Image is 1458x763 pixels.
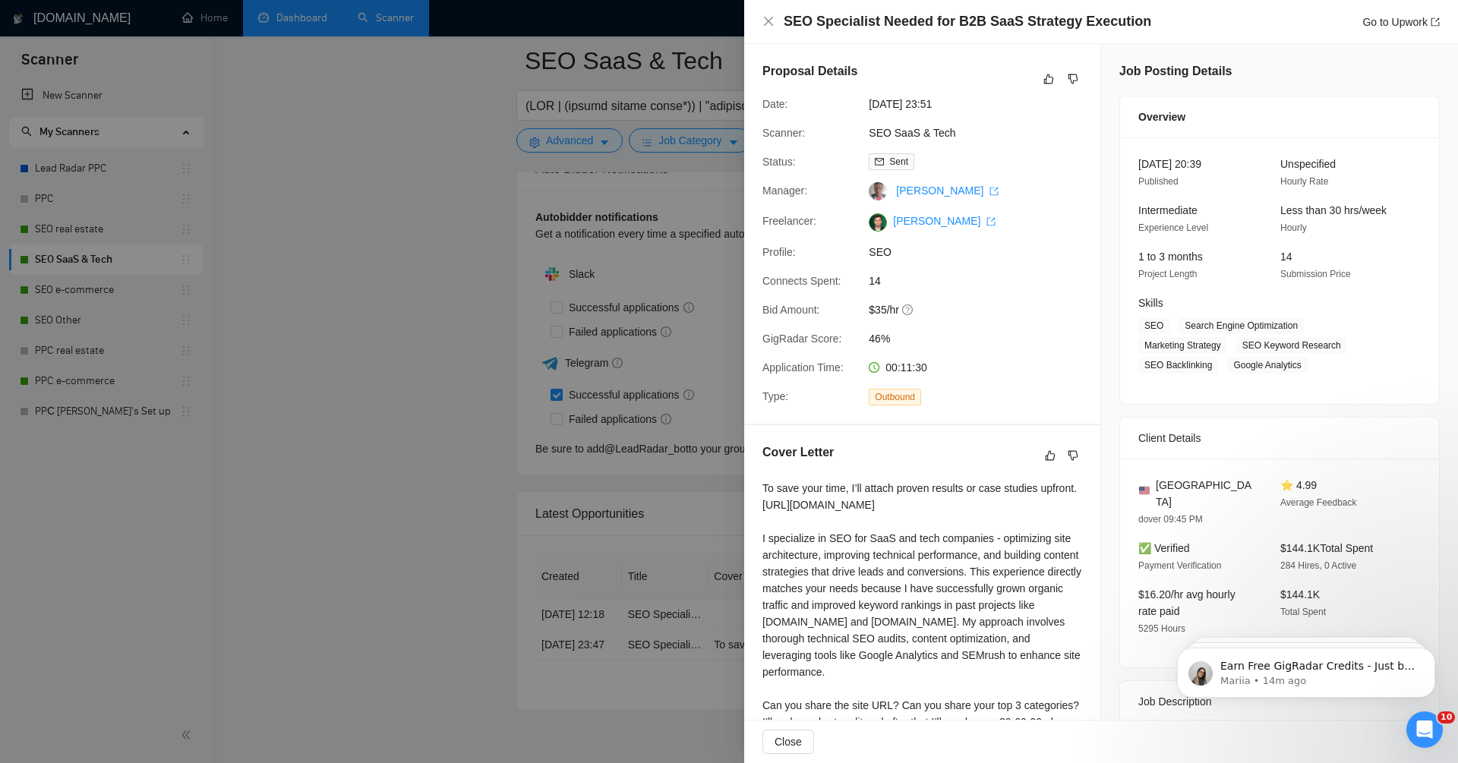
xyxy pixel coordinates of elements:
span: Search Engine Optimization [1179,317,1304,334]
span: $144.1K [1280,588,1320,601]
span: Status: [762,156,796,168]
button: Close [762,730,814,754]
span: like [1045,449,1056,462]
span: GigRadar Score: [762,333,841,345]
img: c1J0b20xq_WUghEqO4suMbKaEdImWO_urvD1eOw0NgdFI9-iYG9fJhcVYhS_sqYaLA [869,213,887,232]
span: 284 Hires, 0 Active [1280,560,1356,571]
h5: Cover Letter [762,443,834,462]
h5: Proposal Details [762,62,857,80]
span: export [986,217,996,226]
h4: SEO Specialist Needed for B2B SaaS Strategy Execution [784,12,1151,31]
span: Profile: [762,246,796,258]
span: Date: [762,98,787,110]
span: Connects Spent: [762,275,841,287]
span: Application Time: [762,361,844,374]
span: dislike [1068,449,1078,462]
span: Intermediate [1138,204,1198,216]
span: 14 [869,273,1097,289]
span: Overview [1138,109,1185,125]
span: SEO SaaS & Tech [869,125,1097,141]
span: Manager: [762,184,807,197]
span: Freelancer: [762,215,816,227]
span: export [1431,17,1440,27]
span: Hourly Rate [1280,176,1328,187]
span: Unspecified [1280,158,1336,170]
span: Sent [889,156,908,167]
iframe: Intercom live chat [1406,711,1443,748]
span: Outbound [869,389,921,405]
span: 46% [869,330,1097,347]
span: 1 to 3 months [1138,251,1203,263]
span: Experience Level [1138,222,1208,233]
span: SEO Keyword Research [1236,337,1347,354]
a: Go to Upworkexport [1362,16,1440,28]
span: [DATE] 23:51 [869,96,1097,112]
div: Job Description [1138,681,1421,722]
span: Submission Price [1280,269,1351,279]
span: Google Analytics [1227,357,1307,374]
button: like [1040,70,1058,88]
span: like [1043,73,1054,85]
span: close [762,15,775,27]
button: like [1041,446,1059,465]
span: 00:11:30 [885,361,927,374]
a: [PERSON_NAME] export [893,215,996,227]
span: Project Length [1138,269,1197,279]
span: Total Spent [1280,607,1326,617]
span: export [989,187,999,196]
span: $35/hr [869,301,1097,318]
span: Scanner: [762,127,805,139]
span: Marketing Strategy [1138,337,1227,354]
span: question-circle [902,304,914,316]
span: $16.20/hr avg hourly rate paid [1138,588,1236,617]
span: [GEOGRAPHIC_DATA] [1156,477,1256,510]
button: dislike [1064,70,1082,88]
h5: Job Posting Details [1119,62,1232,80]
span: 14 [1280,251,1292,263]
span: Bid Amount: [762,304,820,316]
button: dislike [1064,446,1082,465]
span: $144.1K Total Spent [1280,542,1373,554]
span: 5295 Hours [1138,623,1185,634]
a: [PERSON_NAME] export [896,184,999,197]
span: [DATE] 20:39 [1138,158,1201,170]
span: SEO [1138,317,1169,334]
span: clock-circle [869,362,879,373]
iframe: Intercom notifications message [1154,616,1458,722]
span: Type: [762,390,788,402]
span: Close [775,733,802,750]
span: Hourly [1280,222,1307,233]
span: ⭐ 4.99 [1280,479,1317,491]
button: Close [762,15,775,28]
div: Client Details [1138,418,1421,459]
span: Skills [1138,297,1163,309]
span: Payment Verification [1138,560,1221,571]
span: dislike [1068,73,1078,85]
span: 10 [1437,711,1455,724]
span: ✅ Verified [1138,542,1190,554]
span: SEO Backlinking [1138,357,1218,374]
span: Average Feedback [1280,497,1357,508]
img: 🇺🇸 [1139,485,1150,496]
span: SEO [869,244,1097,260]
span: mail [875,157,884,166]
span: Published [1138,176,1179,187]
span: dover 09:45 PM [1138,514,1203,525]
span: Less than 30 hrs/week [1280,204,1387,216]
